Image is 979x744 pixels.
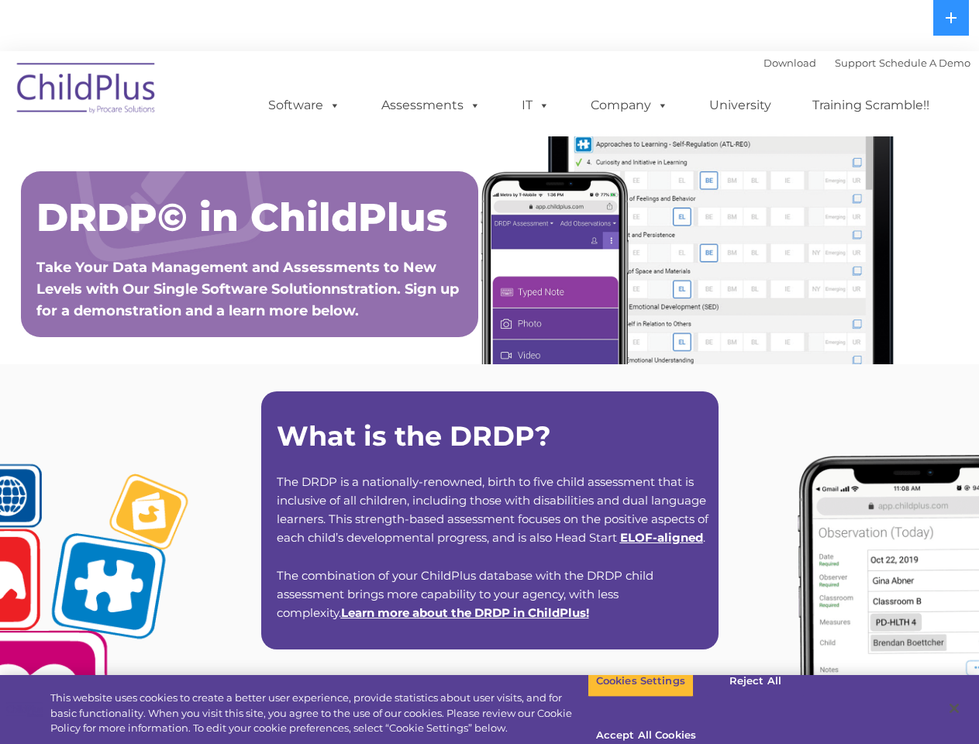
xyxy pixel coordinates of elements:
[764,57,816,69] a: Download
[575,90,684,121] a: Company
[9,52,164,129] img: ChildPlus by Procare Solutions
[253,90,356,121] a: Software
[341,605,589,620] span: !
[797,90,945,121] a: Training Scramble!!
[341,605,586,620] a: Learn more about the DRDP in ChildPlus
[937,691,971,725] button: Close
[277,568,653,620] span: The combination of your ChildPlus database with the DRDP child assessment brings more capability ...
[36,259,459,319] span: Take Your Data Management and Assessments to New Levels with Our Single Software Solutionnstratio...
[835,57,876,69] a: Support
[764,57,970,69] font: |
[620,530,703,545] a: ELOF-aligned
[506,90,565,121] a: IT
[277,419,551,453] strong: What is the DRDP?
[50,691,588,736] div: This website uses cookies to create a better user experience, provide statistics about user visit...
[694,90,787,121] a: University
[879,57,970,69] a: Schedule A Demo
[707,665,804,697] button: Reject All
[36,194,447,241] span: DRDP© in ChildPlus
[588,665,694,697] button: Cookies Settings
[277,474,708,545] span: The DRDP is a nationally-renowned, birth to five child assessment that is inclusive of all childr...
[366,90,496,121] a: Assessments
